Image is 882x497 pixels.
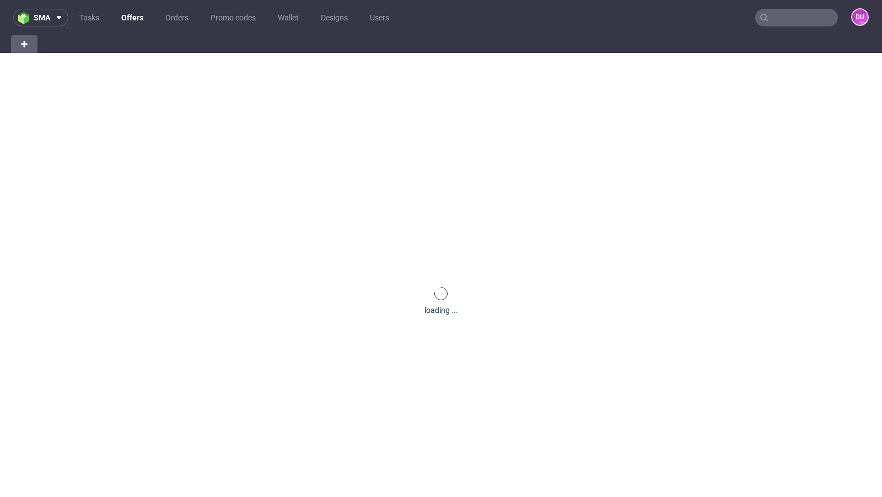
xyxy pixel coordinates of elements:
[363,9,396,26] a: Users
[115,9,150,26] a: Offers
[13,9,68,26] button: sma
[424,305,458,316] div: loading ...
[34,14,50,21] span: sma
[271,9,305,26] a: Wallet
[204,9,262,26] a: Promo codes
[18,12,34,24] img: logo
[852,9,868,25] figcaption: DU
[73,9,106,26] a: Tasks
[159,9,195,26] a: Orders
[314,9,354,26] a: Designs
